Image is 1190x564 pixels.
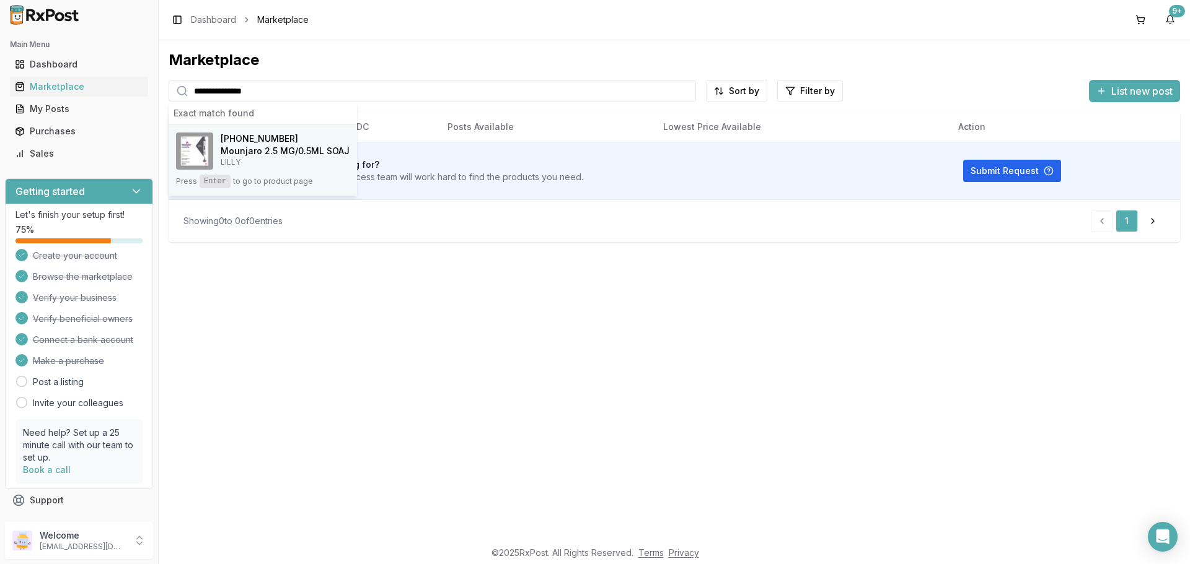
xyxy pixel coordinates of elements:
[30,516,72,529] span: Feedback
[15,80,143,93] div: Marketplace
[33,334,133,346] span: Connect a bank account
[15,103,143,115] div: My Posts
[5,489,153,511] button: Support
[15,125,143,137] div: Purchases
[169,102,357,125] div: Exact match found
[729,85,759,97] span: Sort by
[669,547,699,558] a: Privacy
[5,144,153,163] button: Sales
[15,147,143,160] div: Sales
[10,40,148,50] h2: Main Menu
[228,171,583,183] p: Let us know! Our pharmacy success team will work hard to find the products you need.
[10,142,148,165] a: Sales
[5,511,153,534] button: Feedback
[706,80,767,102] button: Sort by
[33,376,84,388] a: Post a listing
[963,160,1061,182] button: Submit Request
[33,397,123,409] a: Invite your colleagues
[777,80,843,102] button: Filter by
[191,14,309,26] nav: breadcrumb
[33,313,133,325] span: Verify beneficial owners
[340,112,438,142] th: NDC
[33,355,104,367] span: Make a purchase
[5,5,84,25] img: RxPost Logo
[23,427,135,464] p: Need help? Set up a 25 minute call with our team to set up.
[221,157,350,167] p: LILLY
[183,215,283,227] div: Showing 0 to 0 of 0 entries
[40,529,126,542] p: Welcome
[191,14,236,26] a: Dashboard
[10,98,148,120] a: My Posts
[15,223,34,236] span: 75 %
[638,547,664,558] a: Terms
[5,99,153,119] button: My Posts
[169,50,1180,70] div: Marketplace
[1116,210,1138,232] a: 1
[5,121,153,141] button: Purchases
[438,112,653,142] th: Posts Available
[40,542,126,552] p: [EMAIL_ADDRESS][DOMAIN_NAME]
[200,175,231,188] kbd: Enter
[948,112,1180,142] th: Action
[10,53,148,76] a: Dashboard
[221,132,298,145] span: [PHONE_NUMBER]
[5,77,153,97] button: Marketplace
[169,125,357,196] button: Mounjaro 2.5 MG/0.5ML SOAJ[PHONE_NUMBER]Mounjaro 2.5 MG/0.5ML SOAJLILLYPressEnterto go to product...
[176,176,197,186] span: Press
[33,271,133,283] span: Browse the marketplace
[1140,210,1165,232] a: Go to next page
[1091,210,1165,232] nav: pagination
[33,292,117,304] span: Verify your business
[1160,10,1180,30] button: 9+
[15,209,143,221] p: Let's finish your setup first!
[233,176,313,186] span: to go to product page
[1089,80,1180,102] button: List new post
[1148,522,1178,552] div: Open Intercom Messenger
[221,145,350,157] h4: Mounjaro 2.5 MG/0.5ML SOAJ
[1111,84,1173,98] span: List new post
[23,464,71,475] a: Book a call
[1169,5,1185,17] div: 9+
[228,158,583,171] h3: Can't find what you're looking for?
[5,54,153,74] button: Dashboard
[257,14,309,26] span: Marketplace
[10,120,148,142] a: Purchases
[176,132,213,170] img: Mounjaro 2.5 MG/0.5ML SOAJ
[800,85,835,97] span: Filter by
[1089,86,1180,98] a: List new post
[10,76,148,98] a: Marketplace
[33,249,117,262] span: Create your account
[15,58,143,71] div: Dashboard
[12,531,32,550] img: User avatar
[653,112,948,142] th: Lowest Price Available
[15,184,85,199] h3: Getting started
